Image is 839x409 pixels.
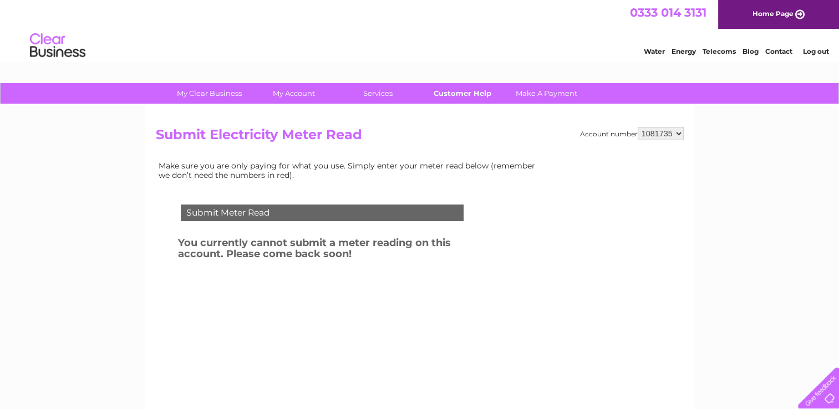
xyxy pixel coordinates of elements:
div: Clear Business is a trading name of Verastar Limited (registered in [GEOGRAPHIC_DATA] No. 3667643... [158,6,682,54]
div: Account number [580,127,684,140]
a: Contact [765,47,792,55]
a: Water [644,47,665,55]
a: Blog [743,47,759,55]
a: My Account [248,83,339,104]
a: Log out [802,47,828,55]
a: Telecoms [703,47,736,55]
div: Submit Meter Read [181,204,464,221]
a: Energy [672,47,696,55]
img: logo.png [29,29,86,63]
a: 0333 014 3131 [630,6,706,19]
a: Make A Payment [501,83,592,104]
a: My Clear Business [164,83,255,104]
td: Make sure you are only paying for what you use. Simply enter your meter read below (remember we d... [156,159,544,182]
h3: You currently cannot submit a meter reading on this account. Please come back soon! [178,235,493,265]
a: Services [332,83,424,104]
a: Customer Help [416,83,508,104]
h2: Submit Electricity Meter Read [156,127,684,148]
